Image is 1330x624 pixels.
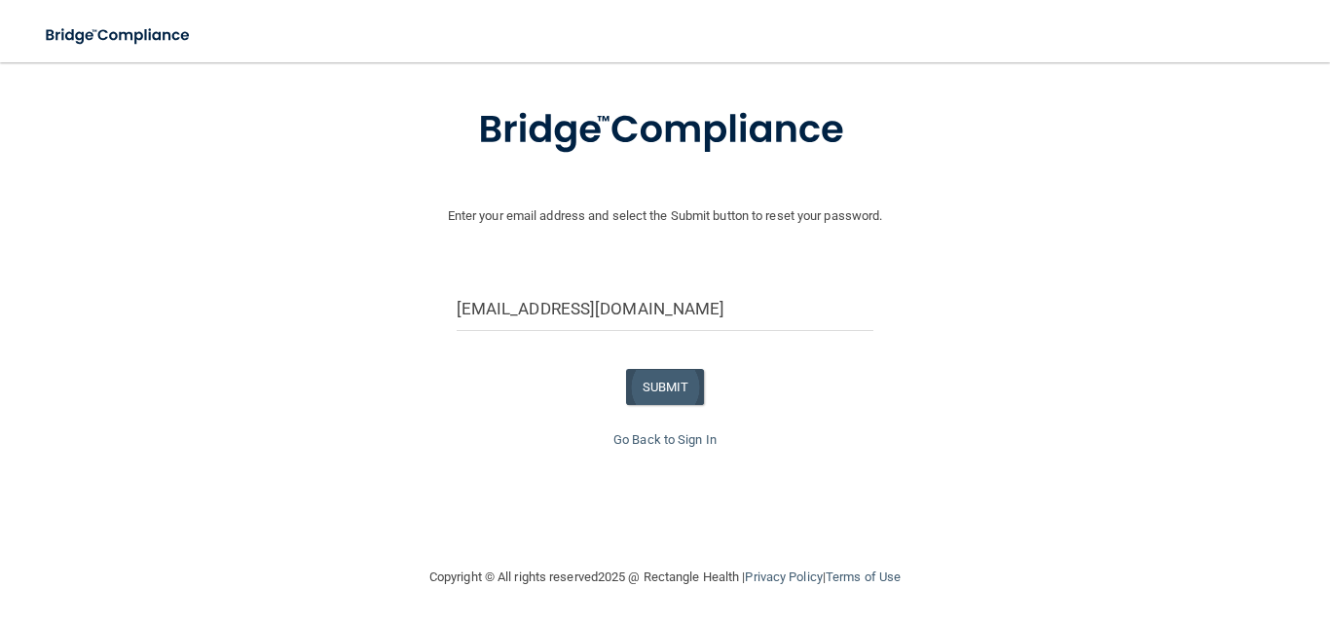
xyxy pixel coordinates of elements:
[745,569,822,584] a: Privacy Policy
[993,486,1307,564] iframe: Drift Widget Chat Controller
[457,287,874,331] input: Email
[826,569,901,584] a: Terms of Use
[626,369,705,405] button: SUBMIT
[310,546,1020,608] div: Copyright © All rights reserved 2025 @ Rectangle Health | |
[613,432,717,447] a: Go Back to Sign In
[438,80,892,181] img: bridge_compliance_login_screen.278c3ca4.svg
[29,16,208,55] img: bridge_compliance_login_screen.278c3ca4.svg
